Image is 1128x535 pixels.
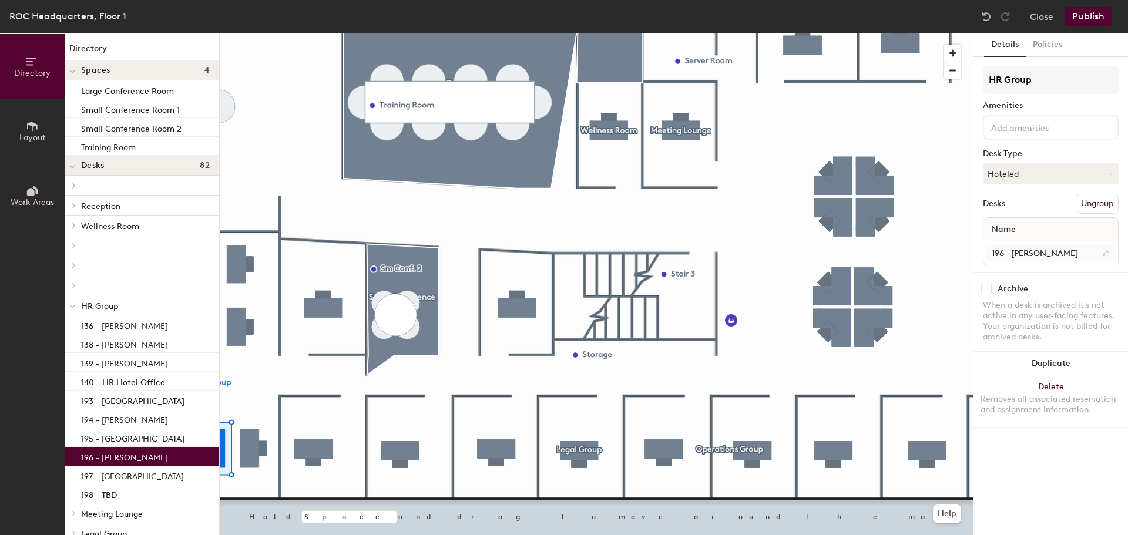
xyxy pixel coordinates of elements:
button: Policies [1026,33,1069,57]
button: Close [1030,7,1053,26]
p: 140 - HR Hotel Office [81,374,165,388]
span: Directory [14,68,51,78]
p: Small Conference Room 2 [81,120,182,134]
span: Reception [81,201,120,211]
span: Name [986,219,1022,240]
span: Meeting Lounge [81,509,143,519]
p: 136 - [PERSON_NAME] [81,318,168,331]
img: Redo [999,11,1011,22]
button: Duplicate [973,352,1128,375]
div: Amenities [983,101,1119,110]
span: Spaces [81,66,110,75]
span: Work Areas [11,197,54,207]
button: Help [933,504,961,523]
button: Publish [1065,7,1112,26]
h1: Directory [65,42,219,60]
img: Undo [981,11,992,22]
span: Wellness Room [81,221,139,231]
p: 197 - [GEOGRAPHIC_DATA] [81,468,184,482]
button: Ungroup [1076,194,1119,214]
p: Training Room [81,139,136,153]
div: Removes all associated reservation and assignment information [981,394,1121,415]
p: Small Conference Room 1 [81,102,180,115]
div: Archive [998,284,1028,294]
p: 198 - TBD [81,487,117,500]
p: 193 - [GEOGRAPHIC_DATA] [81,393,184,406]
input: Unnamed desk [986,245,1116,261]
button: Hoteled [983,163,1119,184]
span: Layout [19,133,46,143]
div: When a desk is archived it's not active in any user-facing features. Your organization is not bil... [983,300,1119,342]
div: Desks [983,199,1005,208]
p: 195 - [GEOGRAPHIC_DATA] [81,430,184,444]
button: Details [984,33,1026,57]
span: 82 [200,161,210,170]
p: 139 - [PERSON_NAME] [81,355,168,369]
div: Desk Type [983,149,1119,159]
p: Large Conference Room [81,83,174,96]
p: 196 - [PERSON_NAME] [81,449,168,463]
button: DeleteRemoves all associated reservation and assignment information [973,375,1128,427]
input: Add amenities [989,120,1095,134]
p: 194 - [PERSON_NAME] [81,412,168,425]
span: 4 [204,66,210,75]
span: HR Group [81,301,118,311]
div: ROC Headquarters, Floor 1 [9,9,126,23]
span: Desks [81,161,104,170]
p: 138 - [PERSON_NAME] [81,337,168,350]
